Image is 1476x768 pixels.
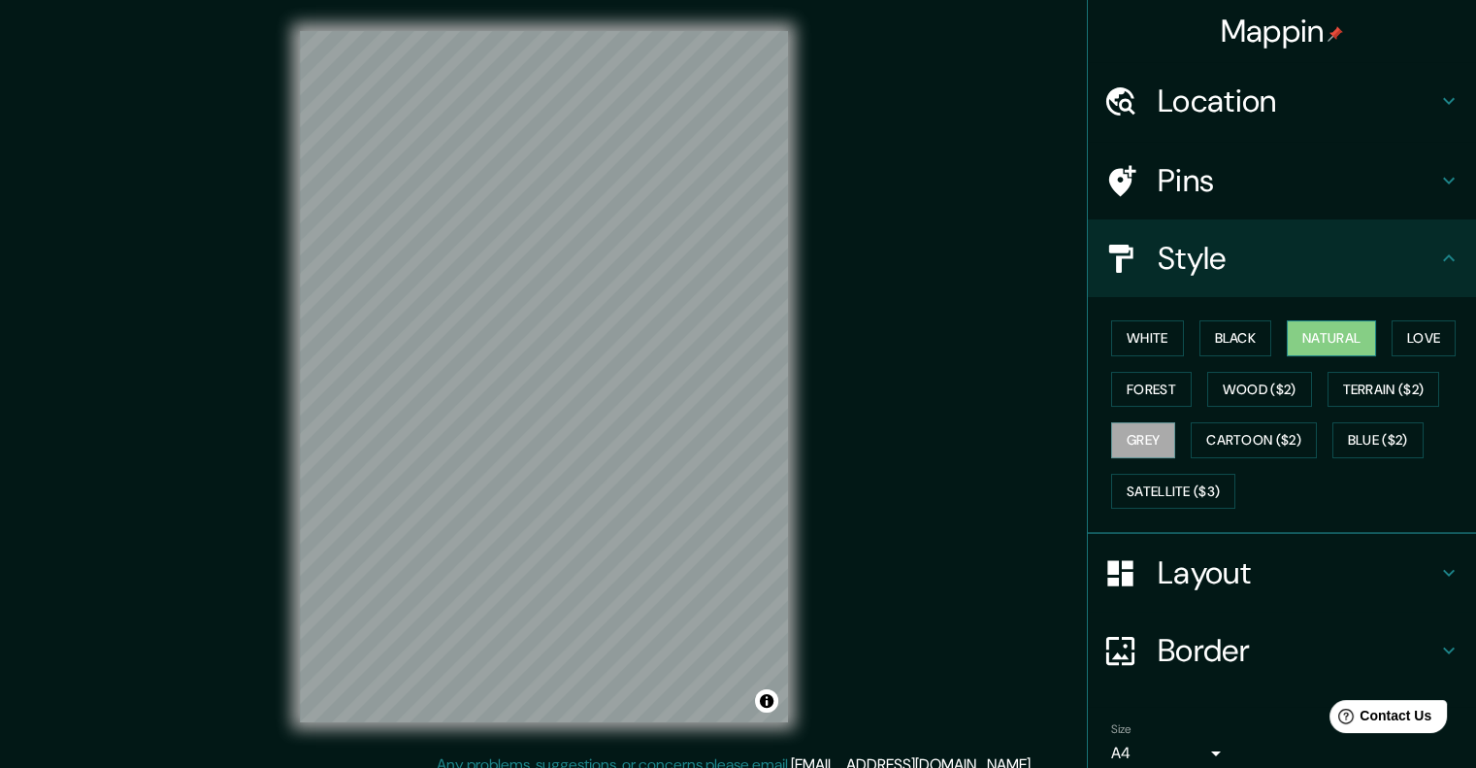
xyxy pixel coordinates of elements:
h4: Pins [1158,161,1437,200]
button: Satellite ($3) [1111,474,1235,510]
h4: Layout [1158,553,1437,592]
div: Style [1088,219,1476,297]
label: Size [1111,721,1132,738]
img: pin-icon.png [1328,26,1343,42]
button: Black [1199,320,1272,356]
button: Toggle attribution [755,689,778,713]
canvas: Map [300,31,788,722]
div: Location [1088,62,1476,140]
iframe: Help widget launcher [1303,692,1455,747]
button: Blue ($2) [1332,422,1424,458]
button: Natural [1287,320,1376,356]
div: Border [1088,612,1476,689]
h4: Border [1158,631,1437,670]
button: Grey [1111,422,1175,458]
h4: Location [1158,82,1437,120]
div: Layout [1088,534,1476,612]
button: Terrain ($2) [1328,372,1440,408]
button: Cartoon ($2) [1191,422,1317,458]
div: Pins [1088,142,1476,219]
button: Forest [1111,372,1192,408]
button: Wood ($2) [1207,372,1312,408]
h4: Mappin [1221,12,1344,50]
button: White [1111,320,1184,356]
button: Love [1392,320,1456,356]
h4: Style [1158,239,1437,278]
